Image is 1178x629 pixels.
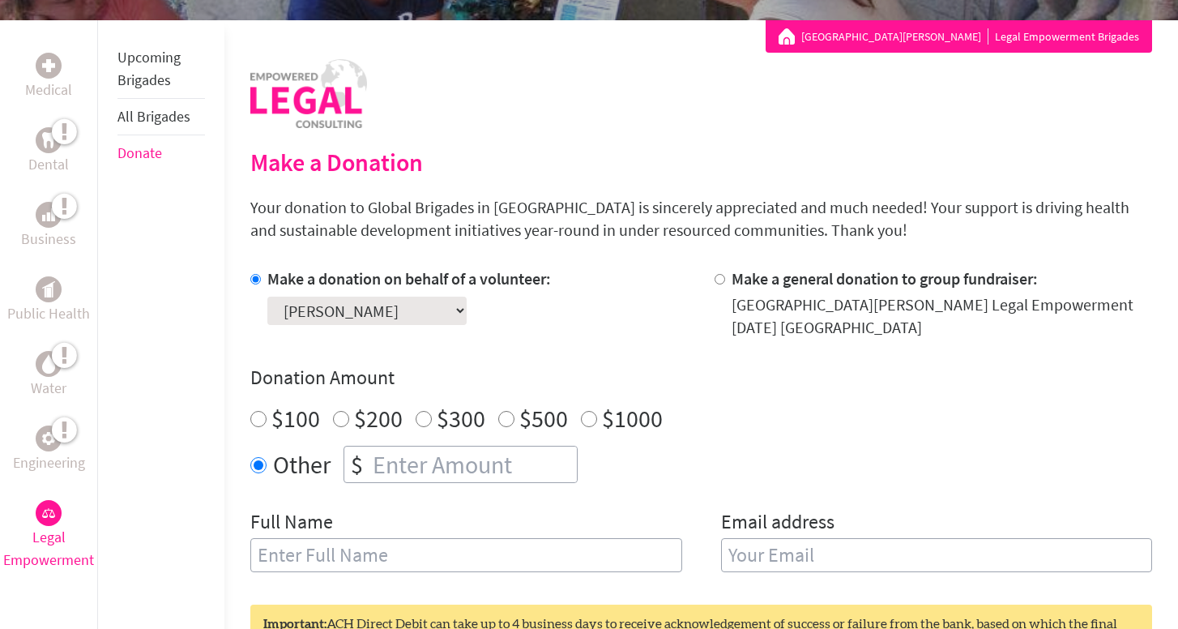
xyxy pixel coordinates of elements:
div: Business [36,202,62,228]
div: [GEOGRAPHIC_DATA][PERSON_NAME] Legal Empowerment [DATE] [GEOGRAPHIC_DATA] [732,293,1152,339]
div: Dental [36,127,62,153]
li: Donate [117,135,205,171]
label: $1000 [602,403,663,434]
a: WaterWater [31,351,66,400]
div: Public Health [36,276,62,302]
div: Medical [36,53,62,79]
p: Business [21,228,76,250]
img: Engineering [42,432,55,445]
label: $100 [271,403,320,434]
a: DentalDental [28,127,69,176]
p: Legal Empowerment [3,526,94,571]
li: Upcoming Brigades [117,40,205,99]
label: $500 [519,403,568,434]
a: [GEOGRAPHIC_DATA][PERSON_NAME] [801,28,988,45]
img: Public Health [42,281,55,297]
a: BusinessBusiness [21,202,76,250]
a: Public HealthPublic Health [7,276,90,325]
label: $200 [354,403,403,434]
label: Make a donation on behalf of a volunteer: [267,268,551,289]
input: Enter Amount [369,447,577,482]
a: Upcoming Brigades [117,48,181,89]
p: Water [31,377,66,400]
p: Engineering [13,451,85,474]
p: Public Health [7,302,90,325]
a: Donate [117,143,162,162]
label: Email address [721,509,834,538]
label: $300 [437,403,485,434]
img: logo-human-rights.png [250,59,367,128]
h4: Donation Amount [250,365,1152,391]
div: Engineering [36,426,62,451]
div: Legal Empowerment Brigades [779,28,1139,45]
input: Enter Full Name [250,538,681,572]
img: Legal Empowerment [42,508,55,518]
img: Business [42,208,55,221]
label: Other [273,446,331,483]
img: Medical [42,59,55,72]
div: Water [36,351,62,377]
a: EngineeringEngineering [13,426,85,474]
a: All Brigades [117,107,190,126]
p: Dental [28,153,69,176]
li: All Brigades [117,99,205,135]
label: Make a general donation to group fundraiser: [732,268,1038,289]
img: Dental [42,132,55,148]
label: Full Name [250,509,333,538]
p: Medical [25,79,72,101]
a: MedicalMedical [25,53,72,101]
input: Your Email [721,538,1152,572]
a: Legal EmpowermentLegal Empowerment [3,500,94,571]
h2: Make a Donation [250,148,1152,177]
div: $ [344,447,369,482]
img: Water [42,354,55,373]
p: Your donation to Global Brigades in [GEOGRAPHIC_DATA] is sincerely appreciated and much needed! Y... [250,196,1152,242]
div: Legal Empowerment [36,500,62,526]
